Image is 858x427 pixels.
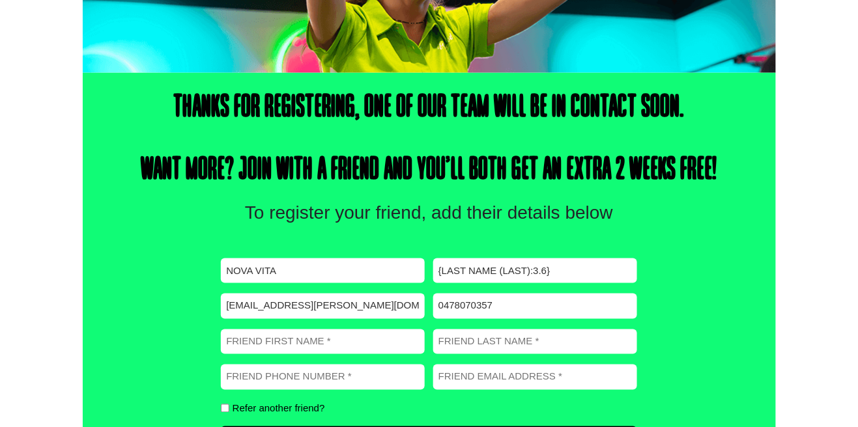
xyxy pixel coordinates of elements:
input: Friend first name * [221,329,425,355]
h4: Thanks for registering, one of our team will be in contact soon. Want more? Join with a friend an... [131,92,727,186]
p: To register your friend, add their details below [235,199,623,227]
input: Last name * [433,258,637,284]
input: Friend last name * [433,329,637,355]
label: Refer another friend? [233,404,325,413]
input: Friend phone number * [221,365,425,390]
input: Email * [221,294,425,319]
input: Phone * [433,294,637,319]
input: Friend email address * [433,365,637,390]
input: First name * [221,258,425,284]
